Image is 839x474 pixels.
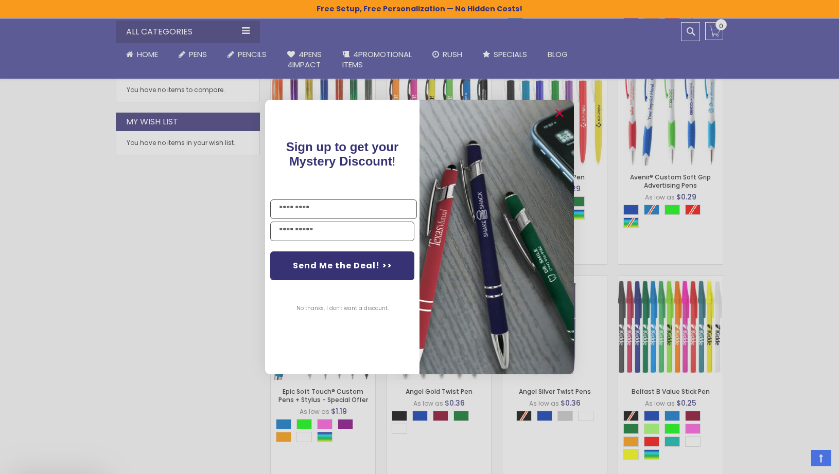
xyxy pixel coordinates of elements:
[419,100,574,374] img: pop-up-image
[286,140,399,168] span: Sign up to get your Mystery Discount
[286,140,399,168] span: !
[551,105,568,121] button: Close dialog
[291,296,394,321] button: No thanks, I don't want a discount.
[270,251,414,280] button: Send Me the Deal! >>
